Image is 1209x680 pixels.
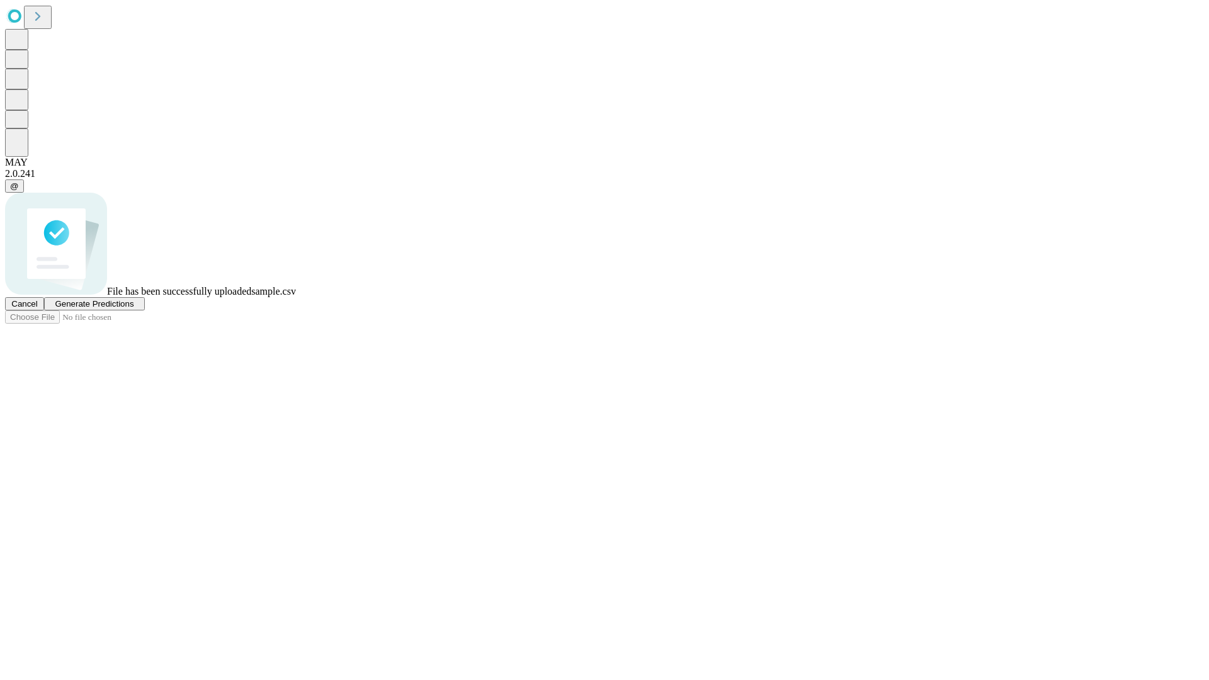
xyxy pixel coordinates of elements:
button: Cancel [5,297,44,310]
span: sample.csv [251,286,296,297]
span: Generate Predictions [55,299,133,309]
button: @ [5,179,24,193]
span: @ [10,181,19,191]
span: Cancel [11,299,38,309]
button: Generate Predictions [44,297,145,310]
span: File has been successfully uploaded [107,286,251,297]
div: 2.0.241 [5,168,1204,179]
div: MAY [5,157,1204,168]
